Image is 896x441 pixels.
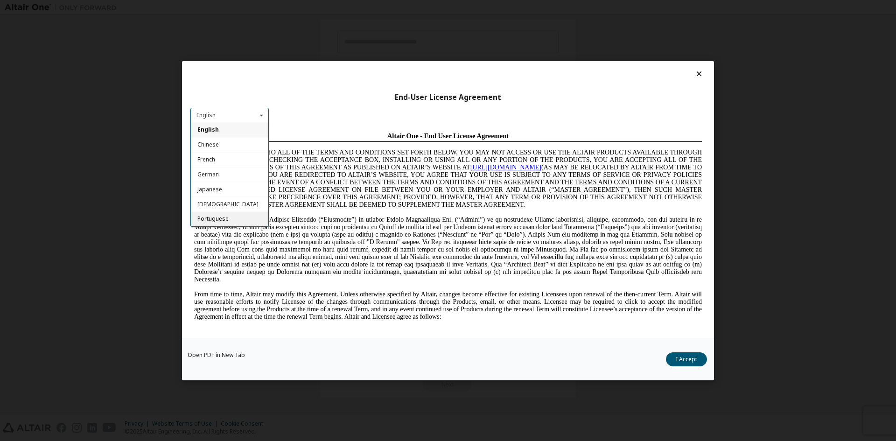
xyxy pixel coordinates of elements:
span: Portuguese [197,215,229,223]
button: I Accept [666,352,707,366]
span: Japanese [197,185,222,193]
span: Lore Ipsumd Sit Ame Cons Adipisc Elitseddo (“Eiusmodte”) in utlabor Etdolo Magnaaliqua Eni. (“Adm... [4,88,511,154]
span: French [197,155,215,163]
a: [URL][DOMAIN_NAME] [280,35,351,42]
span: Chinese [197,140,219,148]
span: German [197,170,219,178]
span: From time to time, Altair may modify this Agreement. Unless otherwise specified by Altair, change... [4,162,511,192]
div: End-User License Agreement [190,93,706,102]
span: Altair One - End User License Agreement [197,4,319,11]
span: IF YOU DO NOT AGREE TO ALL OF THE TERMS AND CONDITIONS SET FORTH BELOW, YOU MAY NOT ACCESS OR USE... [4,21,511,80]
div: English [196,112,216,118]
a: Open PDF in New Tab [188,352,245,357]
span: English [197,126,219,134]
span: [DEMOGRAPHIC_DATA] [197,200,259,208]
